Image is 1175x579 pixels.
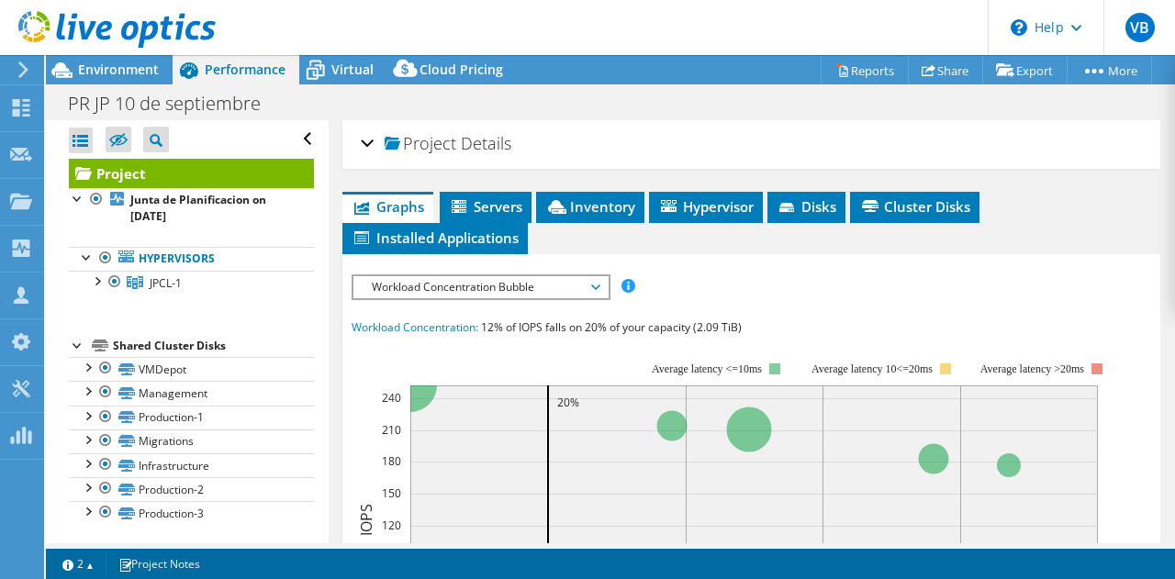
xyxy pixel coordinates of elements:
text: Average latency >20ms [979,362,1083,375]
span: Workload Concentration Bubble [363,276,599,298]
text: 180 [382,453,401,469]
a: 2 [50,552,106,575]
svg: \n [1011,19,1027,36]
span: Installed Applications [352,228,519,247]
span: 12% of IOPS falls on 20% of your capacity (2.09 TiB) [481,319,742,335]
span: Cluster Disks [859,197,970,216]
a: More [1067,56,1152,84]
a: Production-2 [69,477,314,501]
span: Environment [78,61,159,78]
span: JPCL-1 [150,275,182,291]
span: Cloud Pricing [420,61,503,78]
a: Migrations [69,429,314,453]
span: Virtual [331,61,374,78]
a: Junta de Planificacion on [DATE] [69,188,314,228]
a: Share [908,56,983,84]
h1: PR JP 10 de septiembre [60,94,289,114]
a: Production-1 [69,406,314,429]
text: 240 [382,390,401,406]
span: Performance [205,61,285,78]
span: Inventory [545,197,635,216]
a: Infrastructure [69,453,314,477]
span: VB [1125,13,1155,42]
tspan: Average latency <=10ms [652,362,762,375]
span: Servers [449,197,522,216]
a: Project [69,159,314,188]
div: Shared Cluster Disks [113,335,314,357]
a: Hypervisors [69,247,314,271]
a: JPCL-1 [69,271,314,295]
tspan: Average latency 10<=20ms [811,362,933,375]
span: Graphs [352,197,424,216]
text: 150 [382,485,401,501]
b: Junta de Planificacion on [DATE] [130,192,266,224]
span: Workload Concentration: [352,319,478,335]
a: Project Notes [106,552,213,575]
text: 20% [557,395,579,410]
text: 210 [382,422,401,438]
a: Management [69,381,314,405]
text: 120 [382,518,401,533]
a: Production-3 [69,501,314,525]
span: Project [385,135,456,153]
span: Disks [777,197,836,216]
a: Export [982,56,1068,84]
span: Details [461,132,511,154]
text: IOPS [356,503,376,535]
a: Reports [821,56,909,84]
span: Hypervisor [658,197,754,216]
a: VMDepot [69,357,314,381]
